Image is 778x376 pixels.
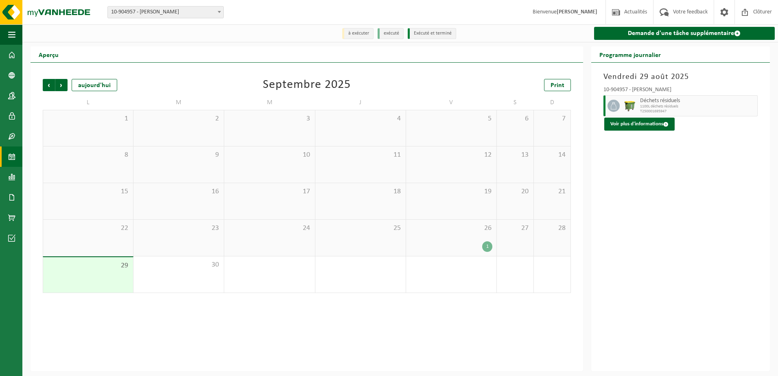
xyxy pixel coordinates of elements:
[501,151,529,160] span: 13
[72,79,117,91] div: aujourd'hui
[47,187,129,196] span: 15
[640,104,755,109] span: 1100L déchets résiduels
[410,151,492,160] span: 12
[263,79,351,91] div: Septembre 2025
[43,95,133,110] td: L
[319,151,402,160] span: 11
[640,98,755,104] span: Déchets résiduels
[315,95,406,110] td: J
[408,28,456,39] li: Exécuté et terminé
[410,114,492,123] span: 5
[624,100,636,112] img: WB-1100-HPE-GN-50
[410,187,492,196] span: 19
[591,46,669,62] h2: Programme journalier
[138,187,220,196] span: 16
[482,241,492,252] div: 1
[342,28,374,39] li: à exécuter
[603,87,758,95] div: 10-904957 - [PERSON_NAME]
[544,79,571,91] a: Print
[501,224,529,233] span: 27
[47,261,129,270] span: 29
[406,95,497,110] td: V
[31,46,67,62] h2: Aperçu
[47,114,129,123] span: 1
[138,151,220,160] span: 9
[108,7,223,18] span: 10-904957 - DANIEL MINNE-HOCK - PERWEZ
[228,224,310,233] span: 24
[228,151,310,160] span: 10
[538,114,566,123] span: 7
[557,9,597,15] strong: [PERSON_NAME]
[538,187,566,196] span: 21
[319,114,402,123] span: 4
[138,224,220,233] span: 23
[47,151,129,160] span: 8
[538,224,566,233] span: 28
[319,187,402,196] span: 18
[534,95,571,110] td: D
[47,224,129,233] span: 22
[604,118,675,131] button: Voir plus d'informations
[640,109,755,114] span: T250001695947
[55,79,68,91] span: Suivant
[138,114,220,123] span: 2
[497,95,534,110] td: S
[319,224,402,233] span: 25
[133,95,224,110] td: M
[501,187,529,196] span: 20
[224,95,315,110] td: M
[138,260,220,269] span: 30
[551,82,564,89] span: Print
[107,6,224,18] span: 10-904957 - DANIEL MINNE-HOCK - PERWEZ
[538,151,566,160] span: 14
[603,71,758,83] h3: Vendredi 29 août 2025
[228,114,310,123] span: 3
[43,79,55,91] span: Précédent
[378,28,404,39] li: exécuté
[501,114,529,123] span: 6
[410,224,492,233] span: 26
[594,27,775,40] a: Demande d'une tâche supplémentaire
[228,187,310,196] span: 17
